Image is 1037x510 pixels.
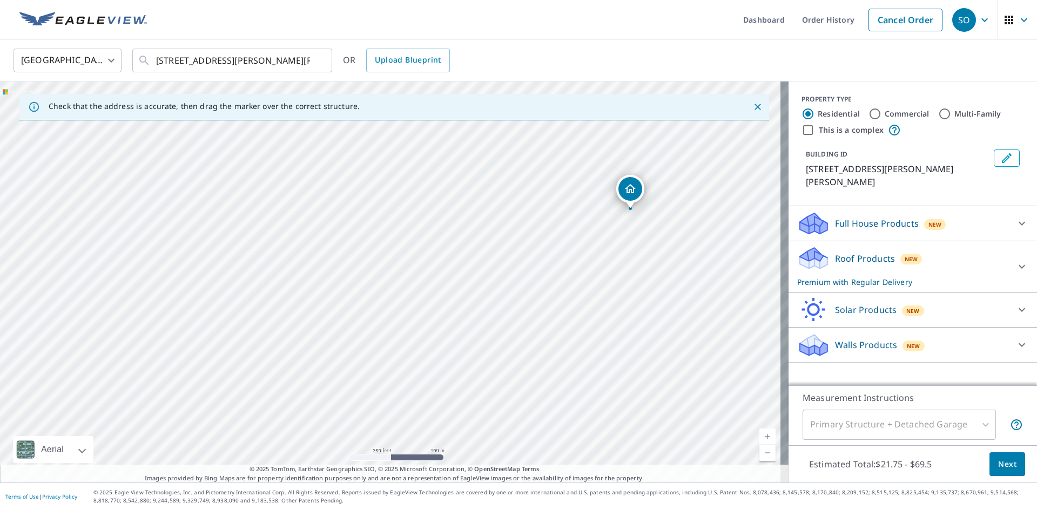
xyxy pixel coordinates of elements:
[907,342,920,350] span: New
[5,493,77,500] p: |
[93,488,1032,505] p: © 2025 Eagle View Technologies, Inc. and Pictometry International Corp. All Rights Reserved. Repo...
[818,108,860,119] label: Residential
[375,53,441,67] span: Upload Blueprint
[13,436,93,463] div: Aerial
[1010,418,1023,431] span: Your report will include the primary structure and a detached garage if one exists.
[952,8,976,32] div: SO
[522,465,540,473] a: Terms
[800,452,941,476] p: Estimated Total: $21.75 - $69.5
[42,493,77,500] a: Privacy Policy
[366,49,449,72] a: Upload Blueprint
[38,436,67,463] div: Aerial
[819,125,884,135] label: This is a complex
[759,429,776,445] a: Current Level 17, Zoom In
[806,162,989,188] p: [STREET_ADDRESS][PERSON_NAME][PERSON_NAME]
[343,49,450,72] div: OR
[797,297,1028,323] div: Solar ProductsNew
[989,452,1025,477] button: Next
[835,217,919,230] p: Full House Products
[14,45,122,76] div: [GEOGRAPHIC_DATA]
[250,465,540,474] span: © 2025 TomTom, Earthstar Geographics SIO, © 2025 Microsoft Corporation, ©
[797,246,1028,288] div: Roof ProductsNewPremium with Regular Delivery
[868,9,942,31] a: Cancel Order
[835,338,897,351] p: Walls Products
[905,255,918,263] span: New
[994,149,1020,167] button: Edit building 1
[928,220,942,229] span: New
[906,307,920,315] span: New
[885,108,930,119] label: Commercial
[5,493,39,500] a: Terms of Use
[751,100,765,114] button: Close
[835,303,897,316] p: Solar Products
[797,276,1009,288] p: Premium with Regular Delivery
[49,101,360,111] p: Check that the address is accurate, then drag the marker over the correct structure.
[616,175,644,208] div: Dropped pin, building 1, Residential property, 111 Thomas Park Dr Hutto, TX 78634
[19,12,147,28] img: EV Logo
[803,391,1023,404] p: Measurement Instructions
[806,149,847,159] p: BUILDING ID
[797,332,1028,358] div: Walls ProductsNew
[797,210,1028,236] div: Full House ProductsNew
[474,465,520,473] a: OpenStreetMap
[156,45,310,76] input: Search by address or latitude-longitude
[998,458,1016,471] span: Next
[802,94,1024,104] div: PROPERTY TYPE
[835,252,895,265] p: Roof Products
[803,410,996,440] div: Primary Structure + Detached Garage
[954,108,1001,119] label: Multi-Family
[759,445,776,461] a: Current Level 17, Zoom Out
